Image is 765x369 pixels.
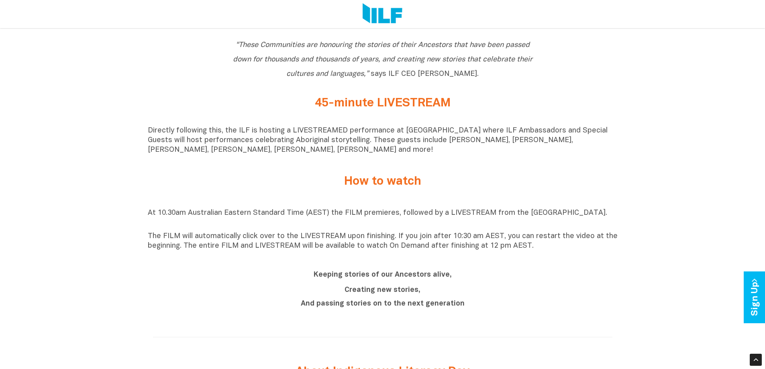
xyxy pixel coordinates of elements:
[233,42,532,77] span: says ILF CEO [PERSON_NAME].
[345,287,420,294] b: Creating new stories,
[301,300,465,307] b: And passing stories on to the next generation
[148,208,618,228] p: At 10.30am Australian Eastern Standard Time (AEST) the FILM premieres, followed by a LIVESTREAM f...
[363,3,402,25] img: Logo
[148,126,618,155] p: Directly following this, the ILF is hosting a LIVESTREAMED performance at [GEOGRAPHIC_DATA] where...
[314,271,452,278] b: Keeping stories of our Ancestors alive,
[232,97,533,110] h2: 45-minute LIVESTREAM
[750,354,762,366] div: Scroll Back to Top
[148,232,618,251] p: The FILM will automatically click over to the LIVESTREAM upon finishing. If you join after 10:30 ...
[233,42,532,77] i: “These Communities are honouring the stories of their Ancestors that have been passed down for th...
[232,175,533,188] h2: How to watch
